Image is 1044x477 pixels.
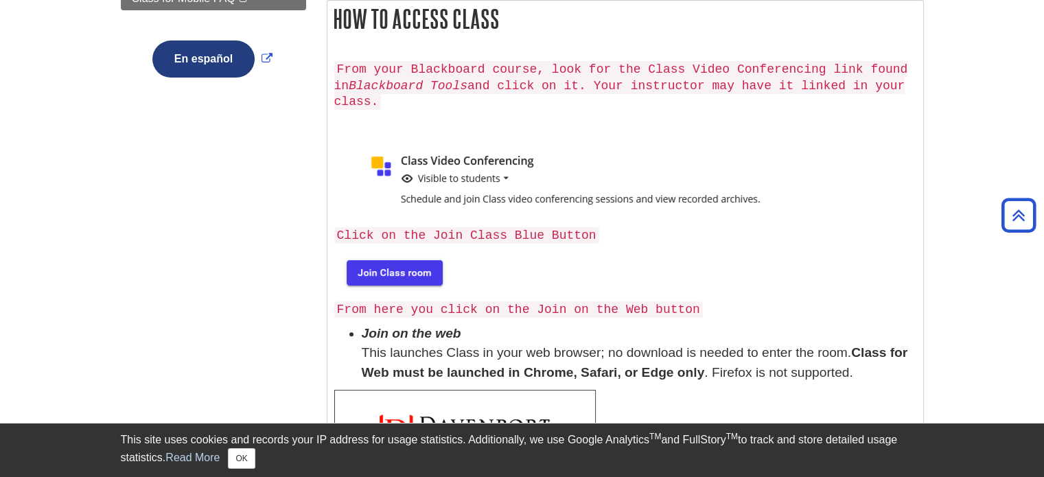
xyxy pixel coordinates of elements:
li: This launches Class in your web browser; no download is needed to enter the room. . Firefox is no... [362,324,916,383]
a: Link opens in new window [149,53,276,65]
sup: TM [726,432,738,441]
code: From here you click on the Join on the Web button [334,301,703,318]
em: Blackboard Tools [349,79,467,93]
div: This site uses cookies and records your IP address for usage statistics. Additionally, we use Goo... [121,432,924,469]
a: Read More [165,452,220,463]
em: Join on the web [362,326,461,340]
button: En español [152,40,255,78]
sup: TM [649,432,661,441]
button: Close [228,448,255,469]
code: Click on the Join Class Blue Button [334,227,599,244]
h2: How to Access Class [327,1,923,37]
img: blue button [334,250,452,294]
a: Back to Top [997,206,1041,224]
code: From your Blackboard course, look for the Class Video Conferencing link found in and click on it.... [334,61,908,110]
img: class [334,143,846,220]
